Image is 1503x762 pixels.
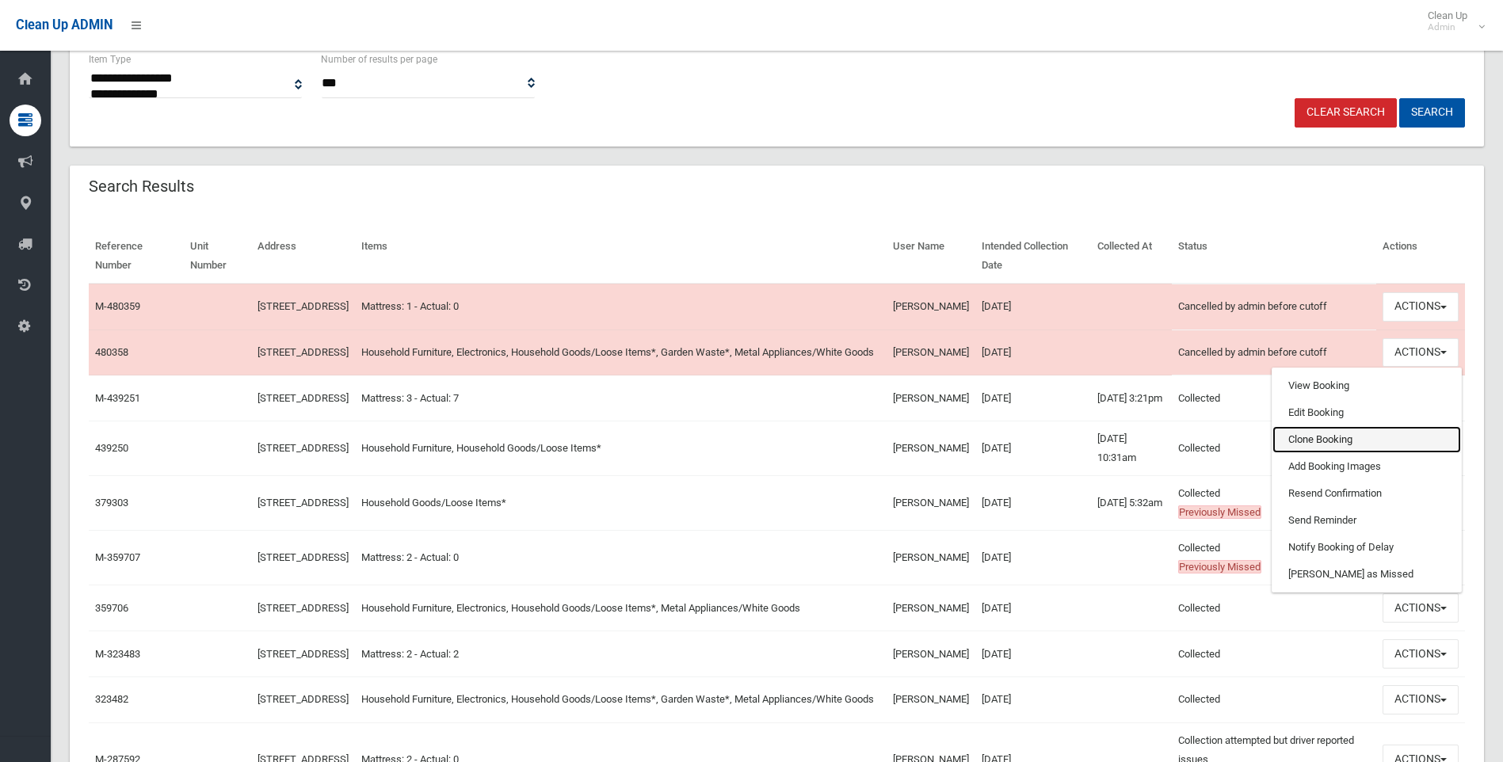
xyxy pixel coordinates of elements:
a: M-359707 [95,551,140,563]
button: Search [1399,98,1465,128]
a: M-480359 [95,300,140,312]
td: [PERSON_NAME] [887,676,975,722]
span: Previously Missed [1178,505,1261,519]
td: [DATE] [975,676,1091,722]
th: User Name [887,229,975,284]
button: Actions [1383,292,1459,322]
th: Items [355,229,887,284]
td: Collected [1172,631,1376,677]
td: [PERSON_NAME] [887,631,975,677]
td: [DATE] 3:21pm [1091,375,1171,421]
a: [STREET_ADDRESS] [257,442,349,454]
a: M-323483 [95,648,140,660]
span: Clean Up [1420,10,1483,33]
header: Search Results [70,171,213,202]
a: Notify Booking of Delay [1272,534,1461,561]
a: 439250 [95,442,128,454]
td: [DATE] [975,585,1091,631]
button: Actions [1383,338,1459,368]
th: Unit Number [184,229,251,284]
a: 480358 [95,346,128,358]
a: [PERSON_NAME] as Missed [1272,561,1461,588]
th: Actions [1376,229,1465,284]
a: [STREET_ADDRESS] [257,602,349,614]
td: Household Furniture, Electronics, Household Goods/Loose Items*, Garden Waste*, Metal Appliances/W... [355,330,887,375]
td: [PERSON_NAME] [887,585,975,631]
a: [STREET_ADDRESS] [257,346,349,358]
a: 379303 [95,497,128,509]
a: View Booking [1272,372,1461,399]
label: Item Type [89,51,131,68]
td: [PERSON_NAME] [887,476,975,531]
button: Actions [1383,685,1459,714]
td: [DATE] [975,476,1091,531]
td: [DATE] 10:31am [1091,421,1171,476]
label: Number of results per page [321,51,437,68]
td: Cancelled by admin before cutoff [1172,284,1376,330]
a: [STREET_ADDRESS] [257,551,349,563]
td: [DATE] [975,531,1091,585]
a: 323482 [95,693,128,705]
td: [PERSON_NAME] [887,330,975,375]
td: Collected [1172,375,1376,421]
th: Status [1172,229,1376,284]
td: Mattress: 2 - Actual: 0 [355,531,887,585]
a: [STREET_ADDRESS] [257,300,349,312]
a: [STREET_ADDRESS] [257,392,349,404]
a: [STREET_ADDRESS] [257,693,349,705]
a: Send Reminder [1272,507,1461,534]
a: Add Booking Images [1272,453,1461,480]
td: Household Furniture, Electronics, Household Goods/Loose Items*, Garden Waste*, Metal Appliances/W... [355,676,887,722]
a: Clone Booking [1272,426,1461,453]
a: M-439251 [95,392,140,404]
td: Collected [1172,585,1376,631]
td: [DATE] 5:32am [1091,476,1171,531]
span: Clean Up ADMIN [16,17,113,32]
td: [DATE] [975,631,1091,677]
th: Reference Number [89,229,184,284]
td: [PERSON_NAME] [887,284,975,330]
td: [DATE] [975,375,1091,421]
td: Collected [1172,476,1376,531]
a: [STREET_ADDRESS] [257,497,349,509]
td: Collected [1172,531,1376,585]
td: [PERSON_NAME] [887,531,975,585]
a: Clear Search [1295,98,1397,128]
th: Collected At [1091,229,1171,284]
td: Mattress: 1 - Actual: 0 [355,284,887,330]
a: Edit Booking [1272,399,1461,426]
button: Actions [1383,639,1459,669]
td: [DATE] [975,421,1091,476]
td: Household Furniture, Household Goods/Loose Items* [355,421,887,476]
th: Intended Collection Date [975,229,1091,284]
span: Previously Missed [1178,560,1261,573]
td: [PERSON_NAME] [887,375,975,421]
a: [STREET_ADDRESS] [257,648,349,660]
th: Address [251,229,355,284]
small: Admin [1428,21,1467,33]
td: Mattress: 3 - Actual: 7 [355,375,887,421]
td: Cancelled by admin before cutoff [1172,330,1376,375]
td: Household Goods/Loose Items* [355,476,887,531]
button: Actions [1383,593,1459,623]
td: Collected [1172,676,1376,722]
td: [PERSON_NAME] [887,421,975,476]
td: Household Furniture, Electronics, Household Goods/Loose Items*, Metal Appliances/White Goods [355,585,887,631]
a: 359706 [95,602,128,614]
td: [DATE] [975,284,1091,330]
td: [DATE] [975,330,1091,375]
td: Collected [1172,421,1376,476]
td: Mattress: 2 - Actual: 2 [355,631,887,677]
a: Resend Confirmation [1272,480,1461,507]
